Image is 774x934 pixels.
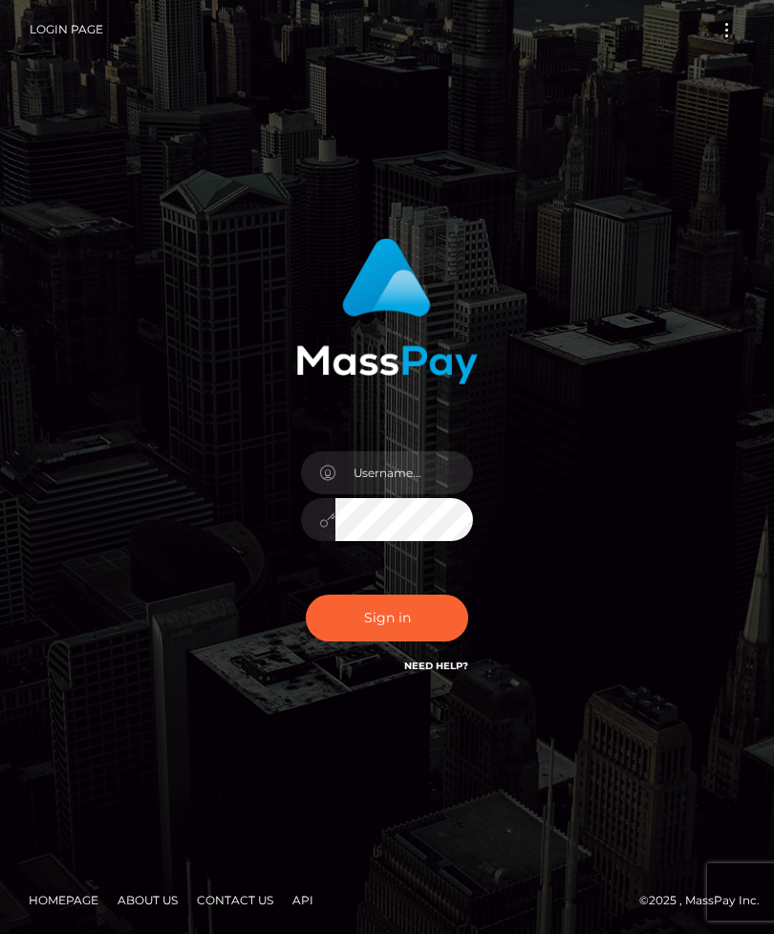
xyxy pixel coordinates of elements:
[21,885,106,915] a: Homepage
[296,238,478,384] img: MassPay Login
[30,10,103,50] a: Login Page
[110,885,185,915] a: About Us
[709,17,744,43] button: Toggle navigation
[189,885,281,915] a: Contact Us
[306,595,468,641] button: Sign in
[335,451,473,494] input: Username...
[285,885,321,915] a: API
[14,890,760,911] div: © 2025 , MassPay Inc.
[404,660,468,672] a: Need Help?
